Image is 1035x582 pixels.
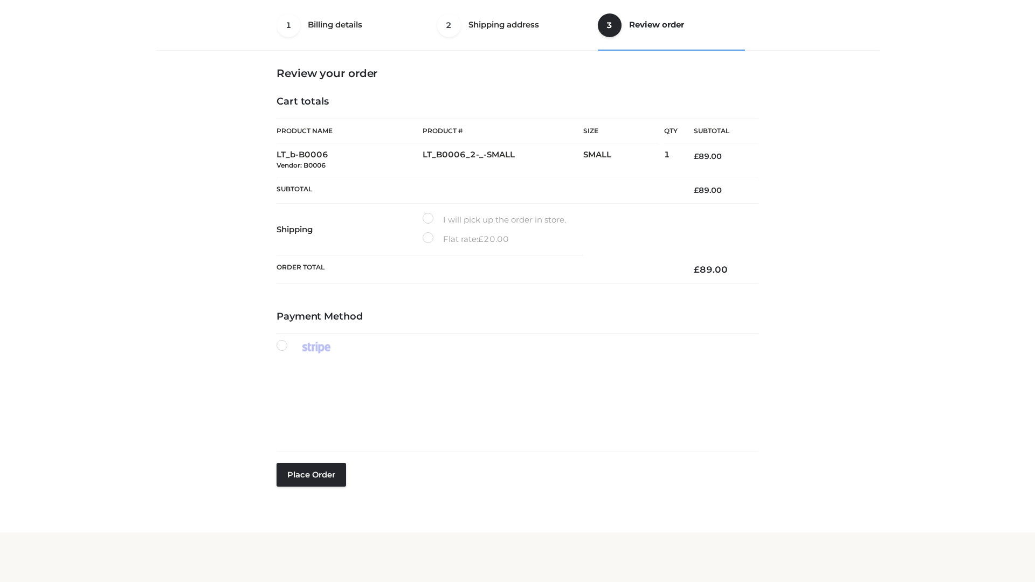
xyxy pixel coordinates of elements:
[423,143,583,177] td: LT_B0006_2-_-SMALL
[277,67,758,80] h3: Review your order
[694,185,722,195] bdi: 89.00
[277,143,423,177] td: LT_b-B0006
[678,119,758,143] th: Subtotal
[583,119,659,143] th: Size
[277,255,678,284] th: Order Total
[583,143,664,177] td: SMALL
[277,311,758,323] h4: Payment Method
[423,119,583,143] th: Product #
[664,143,678,177] td: 1
[478,234,509,244] bdi: 20.00
[277,96,758,108] h4: Cart totals
[277,204,423,255] th: Shipping
[694,264,728,275] bdi: 89.00
[274,365,756,434] iframe: Secure payment input frame
[694,185,699,195] span: £
[423,232,509,246] label: Flat rate:
[277,119,423,143] th: Product Name
[277,463,346,487] button: Place order
[694,151,699,161] span: £
[277,177,678,203] th: Subtotal
[478,234,484,244] span: £
[277,161,326,169] small: Vendor: B0006
[694,264,700,275] span: £
[664,119,678,143] th: Qty
[694,151,722,161] bdi: 89.00
[423,213,566,227] label: I will pick up the order in store.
